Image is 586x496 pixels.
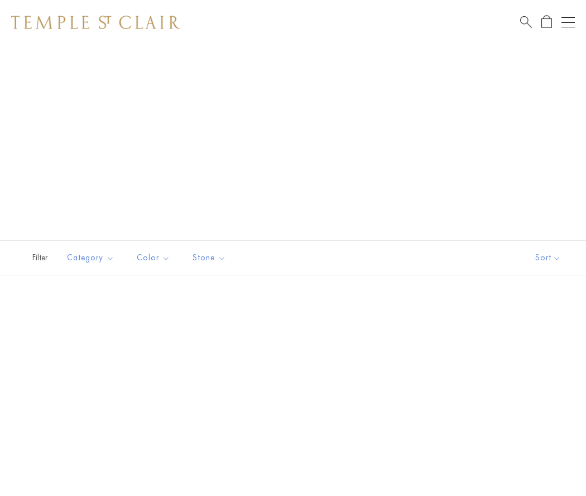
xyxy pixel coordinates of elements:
[520,15,532,29] a: Search
[187,251,234,265] span: Stone
[541,15,552,29] a: Open Shopping Bag
[561,16,575,29] button: Open navigation
[61,251,123,265] span: Category
[510,241,586,275] button: Show sort by
[128,245,179,270] button: Color
[184,245,234,270] button: Stone
[11,16,180,29] img: Temple St. Clair
[59,245,123,270] button: Category
[131,251,179,265] span: Color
